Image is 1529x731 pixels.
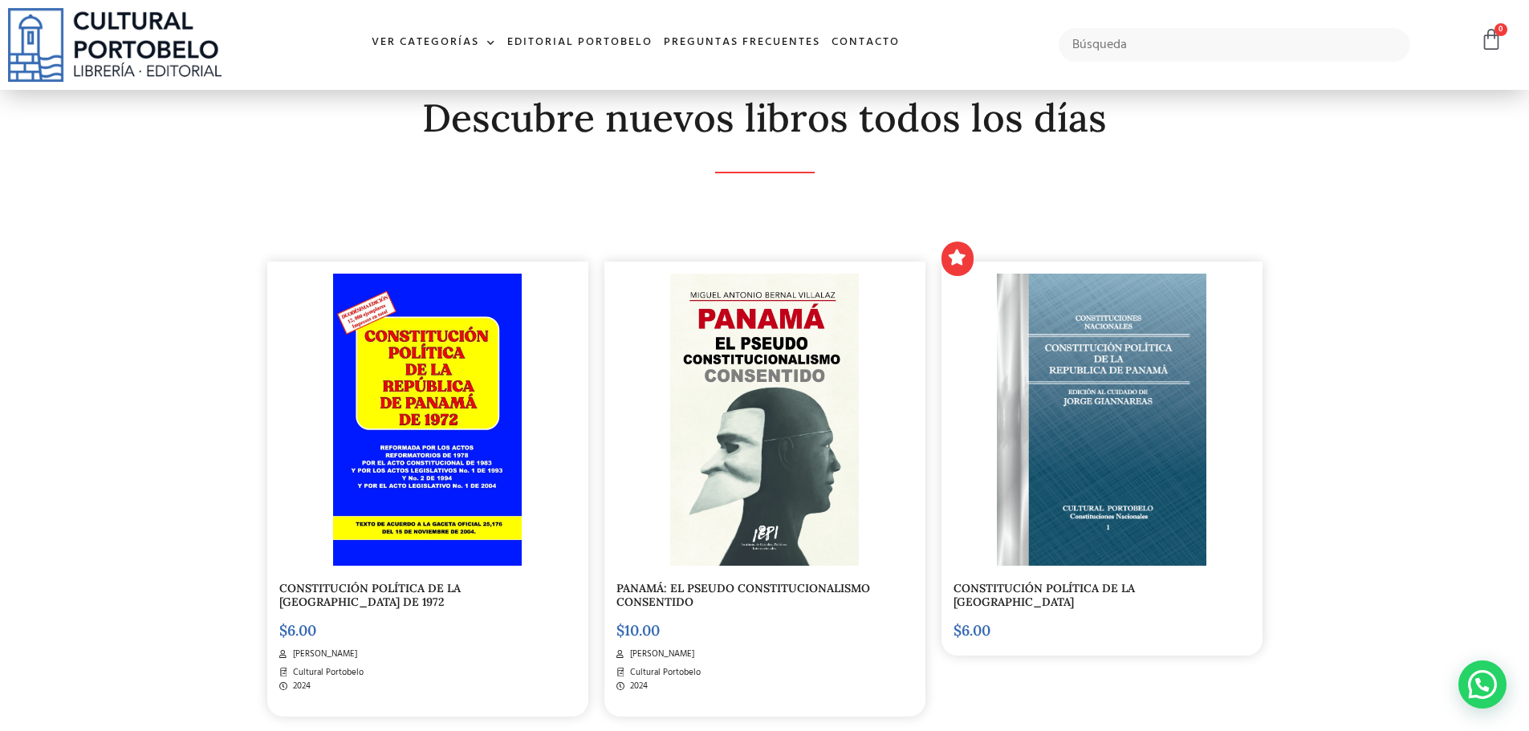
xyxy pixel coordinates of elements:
span: Cultural Portobelo [289,666,364,680]
div: WhatsApp contact [1458,660,1507,709]
h2: Descubre nuevos libros todos los días [267,97,1263,140]
a: CONSTITUCIÓN POLÍTICA DE LA [GEOGRAPHIC_DATA] [954,581,1135,609]
span: $ [616,621,624,640]
a: CONSTITUCIÓN POLÍTICA DE LA [GEOGRAPHIC_DATA] DE 1972 [279,581,461,609]
a: Ver Categorías [366,26,502,60]
span: 2024 [289,680,311,693]
span: Cultural Portobelo [626,666,701,680]
span: [PERSON_NAME] [289,648,357,661]
span: 2024 [626,680,648,693]
img: PORTADA constitucion final cuvas_Mesa de trabajo 1 [333,274,523,566]
span: [PERSON_NAME] [626,648,694,661]
a: 0 [1480,28,1503,51]
bdi: 10.00 [616,621,660,640]
span: $ [954,621,962,640]
a: PANAMÁ: EL PSEUDO CONSTITUCIONALISMO CONSENTIDO [616,581,870,609]
bdi: 6.00 [954,621,990,640]
img: PORTADA PSEUDO_Mesa de trabajo 1 [670,274,860,566]
a: Editorial Portobelo [502,26,658,60]
span: 0 [1494,23,1507,36]
bdi: 6.00 [279,621,316,640]
input: Búsqueda [1059,28,1411,62]
img: Captura-de-Pantalla-2022-10-21-a-las-10.07.16-a.-m..png [997,274,1206,566]
a: Contacto [826,26,905,60]
a: Preguntas frecuentes [658,26,826,60]
span: $ [279,621,287,640]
